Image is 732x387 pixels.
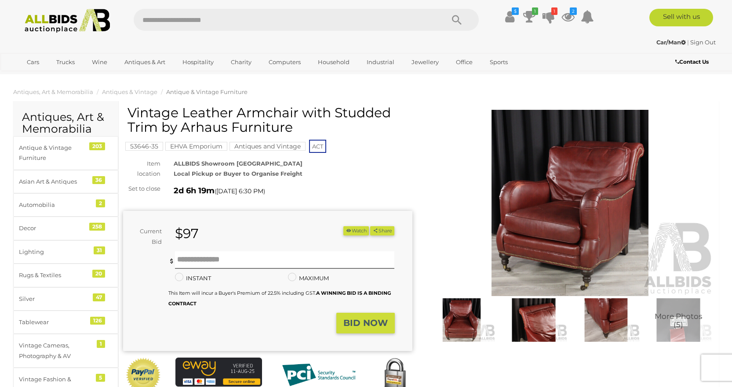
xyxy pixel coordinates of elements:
[572,298,640,342] img: Vintage Leather Armchair with Studded Trim by Arhaus Furniture
[336,313,395,333] button: BID NOW
[13,264,118,287] a: Rugs & Textiles 20
[165,142,227,151] mark: EHVA Emporium
[102,88,157,95] a: Antiques & Vintage
[127,105,410,134] h1: Vintage Leather Armchair with Studded Trim by Arhaus Furniture
[13,311,118,334] a: Tablewear 126
[92,270,105,278] div: 20
[229,142,306,151] mark: Antiques and Vintage
[570,7,577,15] i: 2
[19,200,91,210] div: Automobilia
[312,55,355,69] a: Household
[175,225,199,242] strong: $97
[343,318,388,328] strong: BID NOW
[263,55,306,69] a: Computers
[656,39,687,46] a: Car/Man
[19,223,91,233] div: Decor
[690,39,716,46] a: Sign Out
[21,69,95,84] a: [GEOGRAPHIC_DATA]
[645,298,712,342] img: Vintage Leather Armchair with Studded Trim by Arhaus Furniture
[484,55,513,69] a: Sports
[90,317,105,325] div: 126
[675,58,709,65] b: Contact Us
[89,142,105,150] div: 203
[13,240,118,264] a: Lighting 31
[13,88,93,95] a: Antiques, Art & Memorabilia
[428,298,495,342] img: Vintage Leather Armchair with Studded Trim by Arhaus Furniture
[123,226,168,247] div: Current Bid
[216,187,263,195] span: [DATE] 6:30 PM
[13,136,118,170] a: Antique & Vintage Furniture 203
[512,7,519,15] i: $
[168,290,391,306] b: A WINNING BID IS A BINDING CONTRACT
[19,270,91,280] div: Rugs & Textiles
[174,170,302,177] strong: Local Pickup or Buyer to Organise Freight
[19,177,91,187] div: Asian Art & Antiques
[309,140,326,153] span: ACT
[655,313,702,329] span: More Photos (5)
[19,294,91,304] div: Silver
[229,143,306,150] a: Antiques and Vintage
[165,143,227,150] a: EHVA Emporium
[542,9,555,25] a: 1
[166,88,248,95] a: Antique & Vintage Furniture
[117,184,167,194] div: Set to close
[523,9,536,25] a: 1
[649,9,713,26] a: Sell with us
[406,55,444,69] a: Jewellery
[19,143,91,163] div: Antique & Vintage Furniture
[361,55,400,69] a: Industrial
[177,55,219,69] a: Hospitality
[19,317,91,327] div: Tablewear
[503,9,517,25] a: $
[119,55,171,69] a: Antiques & Art
[370,226,394,235] button: Share
[117,159,167,179] div: Item location
[96,199,105,207] div: 2
[532,7,538,15] i: 1
[288,273,329,283] label: MAXIMUM
[426,110,715,296] img: Vintage Leather Armchair with Studded Trim by Arhaus Furniture
[561,9,575,25] a: 2
[500,298,568,342] img: Vintage Leather Armchair with Studded Trim by Arhaus Furniture
[86,55,113,69] a: Wine
[175,273,211,283] label: INSTANT
[13,170,118,193] a: Asian Art & Antiques 36
[92,176,105,184] div: 36
[645,298,712,342] a: More Photos(5)
[21,55,45,69] a: Cars
[13,193,118,217] a: Automobilia 2
[174,160,302,167] strong: ALLBIDS Showroom [GEOGRAPHIC_DATA]
[168,290,391,306] small: This Item will incur a Buyer's Premium of 22.5% including GST.
[450,55,478,69] a: Office
[97,340,105,348] div: 1
[174,186,215,195] strong: 2d 6h 19m
[13,217,118,240] a: Decor 258
[51,55,80,69] a: Trucks
[656,39,686,46] strong: Car/Man
[19,340,91,361] div: Vintage Cameras, Photography & AV
[20,9,115,33] img: Allbids.com.au
[94,246,105,254] div: 31
[435,9,479,31] button: Search
[19,247,91,257] div: Lighting
[675,57,711,67] a: Contact Us
[225,55,257,69] a: Charity
[96,374,105,382] div: 5
[175,358,262,387] img: eWAY Payment Gateway
[343,226,369,235] button: Watch
[89,223,105,231] div: 258
[13,334,118,368] a: Vintage Cameras, Photography & AV 1
[343,226,369,235] li: Watch this item
[215,188,265,195] span: ( )
[551,7,557,15] i: 1
[13,287,118,311] a: Silver 47
[125,142,163,151] mark: 53646-35
[93,293,105,301] div: 47
[22,111,109,135] h2: Antiques, Art & Memorabilia
[687,39,689,46] span: |
[125,143,163,150] a: 53646-35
